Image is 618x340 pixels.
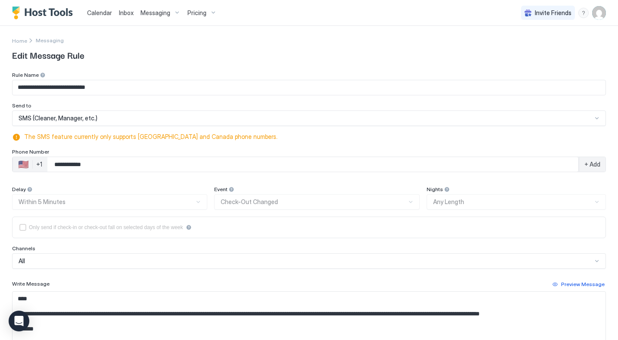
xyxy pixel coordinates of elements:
[12,36,27,45] div: Breadcrumb
[19,257,25,265] span: All
[592,6,606,20] div: User profile
[578,8,589,18] div: menu
[535,9,571,17] span: Invite Friends
[427,186,443,192] span: Nights
[214,186,228,192] span: Event
[12,186,26,192] span: Delay
[12,102,31,109] span: Send to
[119,9,134,16] span: Inbox
[19,224,599,231] div: isLimited
[551,279,606,290] button: Preview Message
[12,280,50,287] span: Write Message
[29,224,183,230] div: Only send if check-in or check-out fall on selected days of the week
[18,159,29,170] div: 🇺🇸
[87,9,112,16] span: Calendar
[561,280,605,288] div: Preview Message
[36,161,42,168] div: +1
[87,8,112,17] a: Calendar
[12,245,35,252] span: Channels
[9,311,29,331] div: Open Intercom Messenger
[119,8,134,17] a: Inbox
[36,37,64,44] span: Messaging
[12,72,39,78] span: Rule Name
[19,114,97,122] span: SMS (Cleaner, Manager, etc.)
[12,38,27,44] span: Home
[13,157,47,172] div: Countries button
[584,161,600,168] span: + Add
[36,37,64,44] div: Breadcrumb
[187,9,206,17] span: Pricing
[12,36,27,45] a: Home
[12,80,606,95] input: Input Field
[12,48,606,61] span: Edit Message Rule
[12,148,49,155] span: Phone Number
[12,6,77,19] a: Host Tools Logo
[140,9,170,17] span: Messaging
[24,133,602,141] span: The SMS feature currently only supports [GEOGRAPHIC_DATA] and Canada phone numbers.
[47,157,578,172] input: Phone Number input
